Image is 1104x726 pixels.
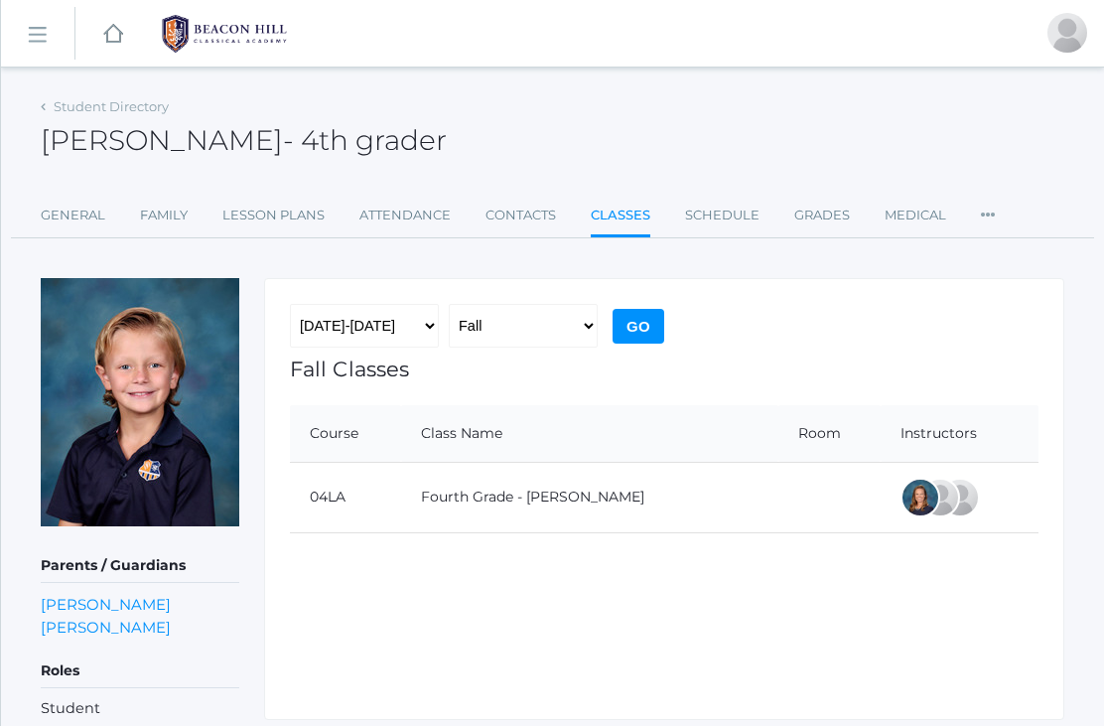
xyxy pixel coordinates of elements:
a: [PERSON_NAME] [41,616,171,639]
a: General [41,196,105,235]
h2: [PERSON_NAME] [41,125,447,156]
a: Schedule [685,196,759,235]
h5: Roles [41,654,239,688]
th: Course [290,405,401,463]
div: Vivian Beaty [1047,13,1087,53]
a: Family [140,196,188,235]
li: Student [41,698,239,720]
a: Contacts [485,196,556,235]
td: 04LA [290,462,401,532]
img: BHCALogos-05-308ed15e86a5a0abce9b8dd61676a3503ac9727e845dece92d48e8588c001991.png [150,9,299,59]
a: Lesson Plans [222,196,325,235]
div: Heather Porter [940,478,980,517]
th: Room [778,405,881,463]
div: Lydia Chaffin [920,478,960,517]
a: [PERSON_NAME] [41,593,171,616]
a: Fourth Grade - [PERSON_NAME] [421,488,644,506]
a: Student Directory [54,98,169,114]
input: Go [613,309,664,344]
a: Medical [885,196,946,235]
div: Ellie Bradley [900,478,940,517]
a: Attendance [359,196,451,235]
h5: Parents / Guardians [41,549,239,583]
h1: Fall Classes [290,358,1038,380]
a: Classes [591,196,650,238]
th: Instructors [881,405,1038,463]
span: - 4th grader [283,123,447,157]
th: Class Name [401,405,777,463]
img: Levi Beaty [41,278,239,526]
a: Grades [794,196,850,235]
